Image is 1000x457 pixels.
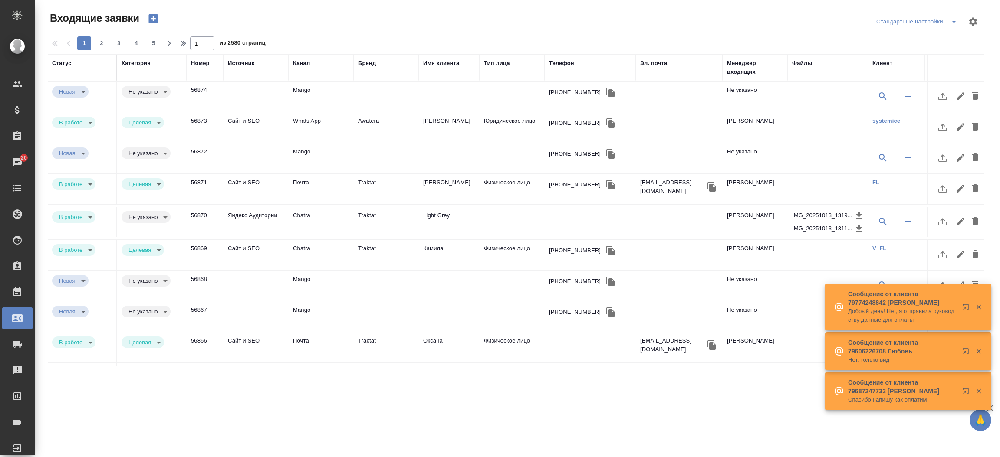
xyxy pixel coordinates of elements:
p: [EMAIL_ADDRESS][DOMAIN_NAME] [640,178,705,196]
button: Редактировать [953,244,968,265]
button: Редактировать [953,275,968,296]
button: В работе [56,119,85,126]
td: 56868 [187,271,224,301]
button: Загрузить файл [932,178,953,199]
button: Не указано [126,308,160,315]
td: Whats App [289,112,354,143]
button: Создать клиента [898,86,918,107]
div: Новая [122,86,171,98]
button: Загрузить файл [932,86,953,107]
p: IMG_20251013_1311... [792,224,852,233]
td: Почта [289,174,354,204]
button: Скопировать [604,244,617,257]
button: Скопировать [705,180,718,193]
div: Бренд [358,59,376,68]
td: Камила [419,240,480,270]
p: Сообщение от клиента 79606226708 Любовь [848,338,957,356]
td: Сайт и SEO [224,174,289,204]
td: Почта [289,332,354,362]
div: Статус [52,59,72,68]
button: Удалить [968,244,983,265]
td: Юридическое лицо [480,112,545,143]
td: 56870 [187,207,224,237]
td: Traktat [354,240,419,270]
button: Удалить [968,117,983,137]
td: Traktat [354,332,419,362]
button: Редактировать [953,147,968,168]
td: Mango [289,301,354,332]
button: Редактировать [953,86,968,107]
td: Сайт и SEO [224,332,289,362]
span: 4 [129,39,143,48]
td: Mango [289,271,354,301]
button: Загрузить файл [932,275,953,296]
button: Загрузить файл [932,211,953,232]
button: Новая [56,150,78,157]
div: split button [874,15,963,29]
button: Удалить [968,86,983,107]
td: 56869 [187,240,224,270]
button: Новая [56,308,78,315]
div: Новая [122,117,164,128]
button: Целевая [126,119,154,126]
td: 56872 [187,143,224,173]
a: systemice [872,118,900,124]
button: Скопировать [705,339,718,352]
button: Скопировать [604,178,617,191]
div: Новая [52,306,89,317]
p: Сообщение от клиента 79774248842 [PERSON_NAME] [848,290,957,307]
div: Клиент [872,59,892,68]
div: [PHONE_NUMBER] [549,88,601,97]
td: [PERSON_NAME] [723,174,788,204]
div: [PHONE_NUMBER] [549,119,601,127]
td: Mango [289,363,354,393]
button: Скопировать [604,275,617,288]
button: Скопировать [604,86,617,99]
button: Удалить [968,178,983,199]
td: 56871 [187,174,224,204]
button: Создать клиента [898,211,918,232]
button: Скачать [852,209,865,222]
td: 56874 [187,82,224,112]
div: Новая [122,275,171,287]
button: Загрузить файл [932,147,953,168]
span: 20 [16,153,32,162]
td: 56865 [187,363,224,393]
td: Не указано [723,271,788,301]
div: Тип лица [484,59,510,68]
div: Источник [228,59,254,68]
p: Нет, только вид [848,356,957,364]
div: Новая [52,244,95,256]
div: Новая [52,117,95,128]
button: В работе [56,246,85,254]
button: Целевая [126,246,154,254]
button: Закрыть [970,387,987,395]
button: Скопировать [604,117,617,130]
button: Не указано [126,213,160,221]
button: Создать клиента [898,147,918,168]
div: Новая [52,336,95,348]
td: [PERSON_NAME] [723,332,788,362]
div: Номер [191,59,210,68]
td: [PERSON_NAME] [723,207,788,237]
button: 3 [112,36,126,50]
div: Новая [122,147,171,159]
td: Не указано [723,143,788,173]
td: Яндекс Аудитории [224,207,289,237]
td: [PERSON_NAME] [419,112,480,143]
div: [PHONE_NUMBER] [549,246,601,255]
td: [PERSON_NAME] [723,112,788,143]
div: Новая [52,178,95,190]
button: Не указано [126,150,160,157]
div: Новая [122,336,164,348]
div: Новая [122,211,171,223]
td: Оксана [419,332,480,362]
td: Физическое лицо [480,240,545,270]
td: Физическое лицо [480,174,545,204]
span: 3 [112,39,126,48]
span: 5 [147,39,161,48]
p: [EMAIL_ADDRESS][DOMAIN_NAME] [640,336,705,354]
td: Chatra [289,207,354,237]
button: Выбрать клиента [872,211,893,232]
div: Новая [52,86,89,98]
